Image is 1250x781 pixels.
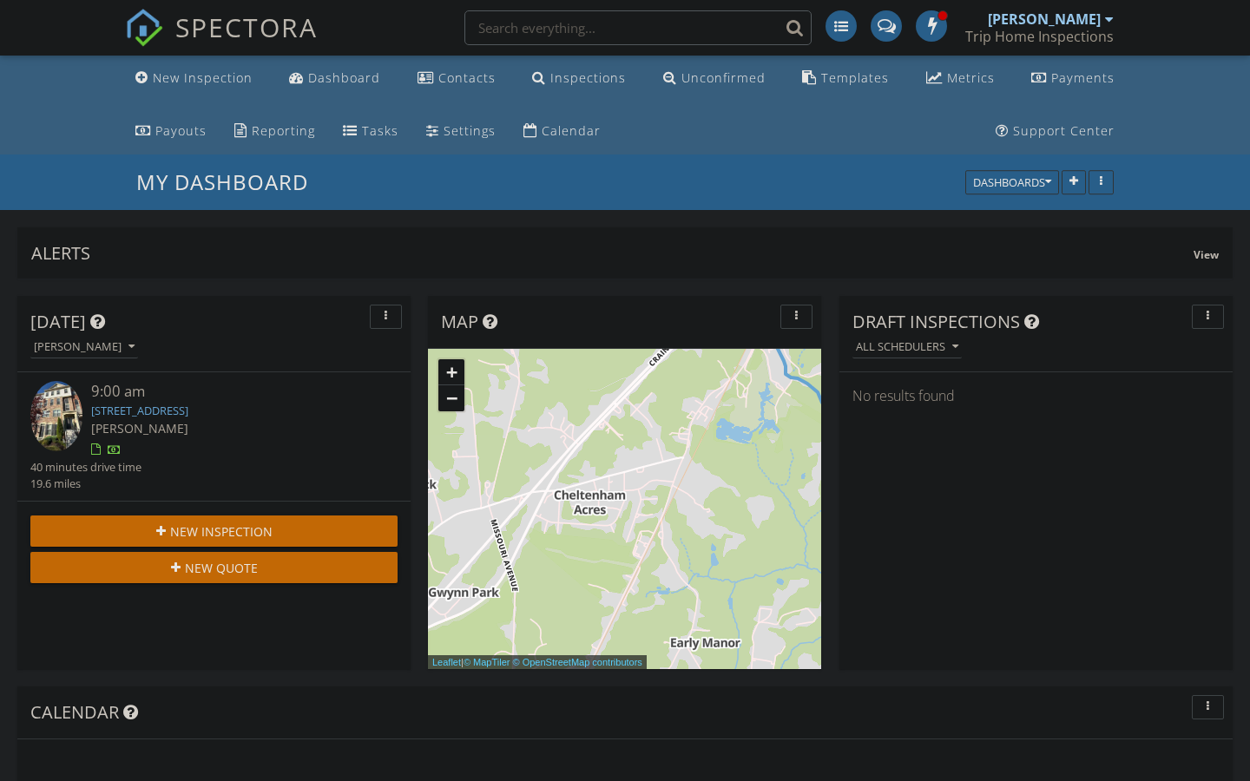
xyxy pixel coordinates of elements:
span: [PERSON_NAME] [91,420,188,436]
input: Search everything... [464,10,812,45]
div: Tasks [362,122,398,139]
a: Zoom out [438,385,464,411]
div: Templates [821,69,889,86]
div: 40 minutes drive time [30,459,141,476]
div: Settings [444,122,496,139]
div: Payouts [155,122,207,139]
button: New Quote [30,552,398,583]
a: Payouts [128,115,214,148]
button: [PERSON_NAME] [30,336,138,359]
span: SPECTORA [175,9,318,45]
div: Alerts [31,241,1194,265]
div: Contacts [438,69,496,86]
img: 9361982%2Fcover_photos%2FNxxLfEVWpYxi2cvVxGIq%2Fsmall.jpg [30,381,82,450]
a: Leaflet [432,657,461,667]
div: 9:00 am [91,381,366,403]
button: New Inspection [30,515,398,547]
a: Metrics [919,62,1002,95]
div: | [428,655,647,670]
a: New Inspection [128,62,260,95]
a: Settings [419,115,503,148]
span: [DATE] [30,310,86,333]
div: Payments [1051,69,1115,86]
span: New Inspection [170,522,273,541]
div: Dashboards [973,177,1051,189]
span: Map [441,310,478,333]
span: New Quote [185,559,258,577]
div: Inspections [550,69,626,86]
a: Tasks [336,115,405,148]
div: Support Center [1013,122,1115,139]
div: No results found [839,372,1233,419]
span: Draft Inspections [852,310,1020,333]
div: Metrics [947,69,995,86]
div: [PERSON_NAME] [34,341,135,353]
div: New Inspection [153,69,253,86]
div: Dashboard [308,69,380,86]
a: SPECTORA [125,23,318,60]
a: Payments [1024,62,1122,95]
a: Contacts [411,62,503,95]
div: 19.6 miles [30,476,141,492]
div: All schedulers [856,341,958,353]
a: Unconfirmed [656,62,773,95]
span: View [1194,247,1219,262]
a: My Dashboard [136,167,323,196]
button: All schedulers [852,336,962,359]
img: The Best Home Inspection Software - Spectora [125,9,163,47]
a: Dashboard [282,62,387,95]
a: © MapTiler [464,657,510,667]
a: [STREET_ADDRESS] [91,403,188,418]
a: Reporting [227,115,322,148]
div: Calendar [542,122,601,139]
a: 9:00 am [STREET_ADDRESS] [PERSON_NAME] 40 minutes drive time 19.6 miles [30,381,398,492]
div: Trip Home Inspections [965,28,1114,45]
span: Calendar [30,700,119,724]
a: Templates [795,62,896,95]
a: © OpenStreetMap contributors [513,657,642,667]
a: Inspections [525,62,633,95]
div: Reporting [252,122,315,139]
div: Unconfirmed [681,69,766,86]
a: Zoom in [438,359,464,385]
a: Calendar [516,115,608,148]
button: Dashboards [965,171,1059,195]
a: Support Center [989,115,1122,148]
div: [PERSON_NAME] [988,10,1101,28]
